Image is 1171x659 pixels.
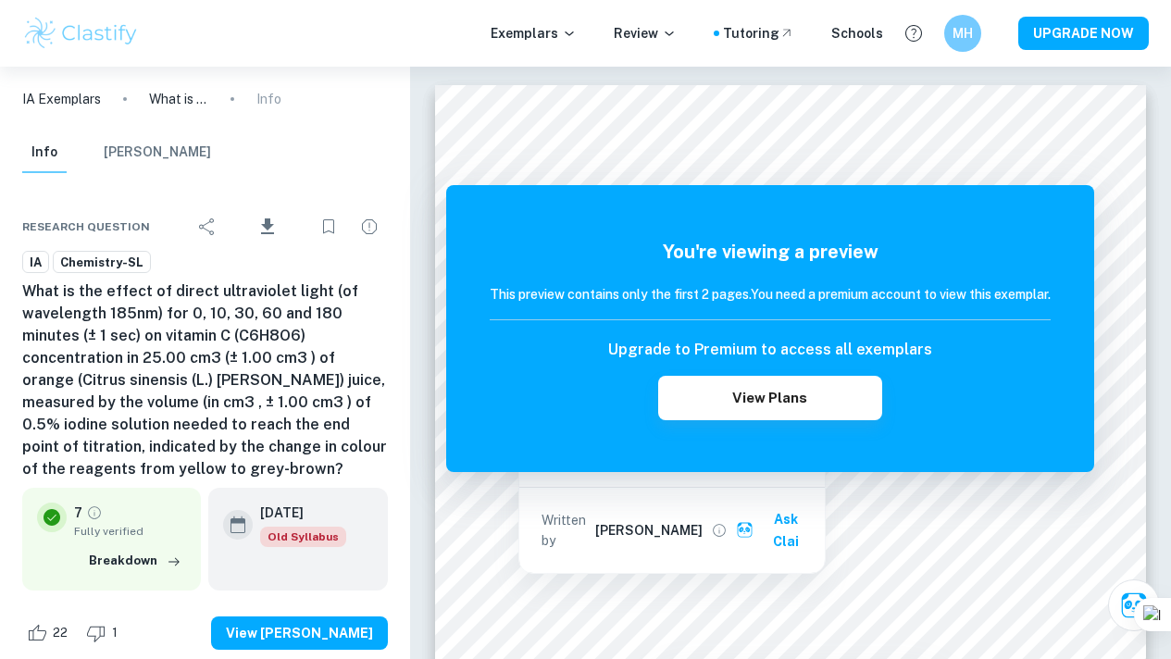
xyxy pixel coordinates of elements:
p: What is the effect of direct ultraviolet light (of wavelength 185nm) for 0, 10, 30, 60 and 180 mi... [149,89,208,109]
span: Old Syllabus [260,527,346,547]
p: 7 [74,503,82,523]
button: View full profile [706,517,732,543]
a: Grade fully verified [86,504,103,521]
div: Share [189,208,226,245]
span: Chemistry-SL [54,254,150,272]
span: Research question [22,218,150,235]
h6: [PERSON_NAME] [595,520,703,541]
button: [PERSON_NAME] [104,132,211,173]
button: View Plans [658,376,882,420]
button: Info [22,132,67,173]
h6: [DATE] [260,503,331,523]
h5: You're viewing a preview [490,238,1051,266]
img: Clastify logo [22,15,140,52]
p: Info [256,89,281,109]
button: Ask Clai [1108,579,1160,631]
div: Starting from the May 2025 session, the Chemistry IA requirements have changed. It's OK to refer ... [260,527,346,547]
a: IA [22,251,49,274]
a: Tutoring [723,23,794,44]
p: Review [614,23,677,44]
span: IA [23,254,48,272]
button: Ask Clai [732,503,817,558]
button: View [PERSON_NAME] [211,616,388,650]
button: UPGRADE NOW [1018,17,1149,50]
button: Help and Feedback [898,18,929,49]
a: Chemistry-SL [53,251,151,274]
button: Breakdown [84,547,186,575]
span: 1 [102,624,128,642]
div: Bookmark [310,208,347,245]
h6: MH [953,23,974,44]
div: Download [230,203,306,251]
div: Dislike [81,618,128,648]
h6: What is the effect of direct ultraviolet light (of wavelength 185nm) for 0, 10, 30, 60 and 180 mi... [22,280,388,480]
span: Fully verified [74,523,186,540]
div: Report issue [351,208,388,245]
a: IA Exemplars [22,89,101,109]
h6: Upgrade to Premium to access all exemplars [608,339,932,361]
p: Written by [542,510,592,551]
img: clai.svg [736,521,754,539]
h6: This preview contains only the first 2 pages. You need a premium account to view this exemplar. [490,284,1051,305]
span: 22 [43,624,78,642]
div: Like [22,618,78,648]
a: Schools [831,23,883,44]
button: MH [944,15,981,52]
p: Exemplars [491,23,577,44]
